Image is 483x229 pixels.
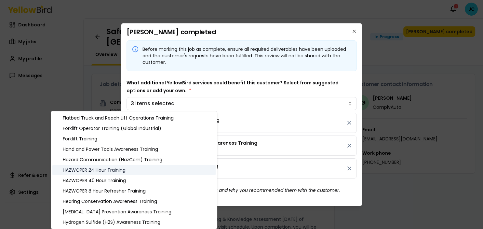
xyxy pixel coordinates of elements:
[52,123,216,134] div: Forklift Operator Training (Global Industrial)
[52,175,216,186] div: HAZWOPER 40 Hour Training
[52,113,216,123] div: Flatbed Truck and Reach Lift Operations Training
[52,207,216,217] div: [MEDICAL_DATA] Prevention Awareness Training
[52,165,216,175] div: HAZWOPER 24 Hour Training
[52,134,216,144] div: Forklift Training
[52,144,216,154] div: Hand and Power Tools Awareness Training
[52,154,216,165] div: Hazard Communication (HazCom) Training
[52,186,216,196] div: HAZWOPER 8 Hour Refresher Training
[52,217,216,227] div: Hydrogen Sulfide (H2S) Awareness Training
[52,196,216,207] div: Hearing Conservation Awareness Training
